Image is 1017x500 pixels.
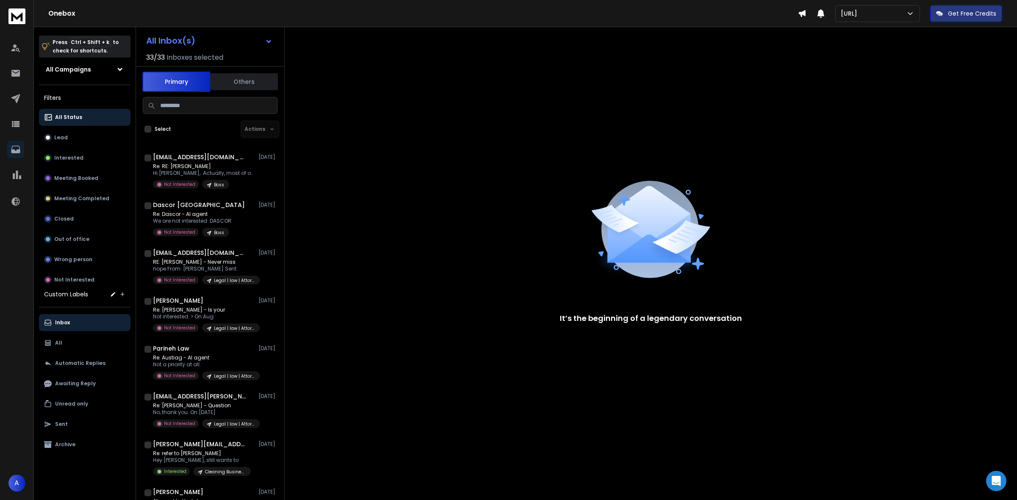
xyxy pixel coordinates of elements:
h1: [PERSON_NAME] [153,488,203,496]
p: Lead [54,134,68,141]
button: Meeting Booked [39,170,131,187]
p: All Status [55,114,82,121]
p: Wrong person [54,256,92,263]
p: Not Interested [164,181,195,188]
div: Open Intercom Messenger [986,471,1006,491]
button: All Inbox(s) [139,32,279,49]
img: logo [8,8,25,24]
p: Boss [214,182,224,188]
p: Not a priority at all. [153,361,255,368]
button: Out of office [39,231,131,248]
p: No, thank you. On [DATE] [153,409,255,416]
button: A [8,475,25,492]
button: Closed [39,210,131,227]
p: Re: refer to [PERSON_NAME] [153,450,251,457]
p: Re: [PERSON_NAME] - Is your [153,307,255,313]
button: Wrong person [39,251,131,268]
p: Not Interested [164,325,195,331]
p: [URL] [841,9,861,18]
p: Legal | law | Attorney [214,421,255,427]
p: RE: [PERSON_NAME] - Never miss [153,259,255,265]
p: We are not interested. DASCOR [153,218,231,224]
button: Interested [39,149,131,166]
button: Automatic Replies [39,355,131,372]
span: Ctrl + Shift + k [69,37,111,47]
h1: [EMAIL_ADDRESS][DOMAIN_NAME] [153,153,246,161]
p: All [55,340,62,346]
button: Archive [39,436,131,453]
button: Others [210,72,278,91]
p: Not interested. > On Aug [153,313,255,320]
p: Cleaning Business DefertoAI Demo Offer [205,469,246,475]
p: Not Interested [54,276,94,283]
p: [DATE] [258,489,278,495]
button: Inbox [39,314,131,331]
p: Not Interested [164,229,195,235]
button: Get Free Credits [930,5,1002,22]
p: Meeting Booked [54,175,98,182]
p: [DATE] [258,202,278,208]
p: Closed [54,215,74,222]
p: [DATE] [258,154,278,160]
h1: All Inbox(s) [146,36,195,45]
p: [DATE] [258,249,278,256]
p: Hi [PERSON_NAME], Actually, most of our [153,170,255,177]
button: Meeting Completed [39,190,131,207]
h3: Inboxes selected [167,52,223,63]
p: [DATE] [258,441,278,448]
h1: [PERSON_NAME][EMAIL_ADDRESS][DOMAIN_NAME] [153,440,246,448]
p: Re: RE: [PERSON_NAME] [153,163,255,170]
p: Get Free Credits [948,9,996,18]
h1: [PERSON_NAME] [153,296,203,305]
h1: Onebox [48,8,798,19]
h1: [EMAIL_ADDRESS][DOMAIN_NAME] [153,249,246,257]
h3: Filters [39,92,131,104]
p: Awaiting Reply [55,380,96,387]
p: Not Interested [164,373,195,379]
button: Primary [142,72,210,92]
p: Inbox [55,319,70,326]
button: Lead [39,129,131,146]
p: Unread only [55,401,88,407]
button: All [39,334,131,351]
h3: Custom Labels [44,290,88,298]
h1: All Campaigns [46,65,91,74]
p: Sent [55,421,68,428]
button: Not Interested [39,271,131,288]
p: Interested [164,468,186,475]
p: Out of office [54,236,89,243]
p: Re: Dascor - AI agent [153,211,231,218]
p: Meeting Completed [54,195,109,202]
button: All Status [39,109,131,126]
p: [DATE] [258,345,278,352]
p: Re: [PERSON_NAME] - Question [153,402,255,409]
p: Interested [54,155,83,161]
p: Not Interested [164,277,195,283]
button: Sent [39,416,131,433]
p: Boss [214,229,224,236]
p: It’s the beginning of a legendary conversation [560,312,742,324]
p: Press to check for shortcuts. [53,38,119,55]
button: All Campaigns [39,61,131,78]
p: Legal | law | Attorney [214,325,255,331]
p: nope From: [PERSON_NAME] Sent: [153,265,255,272]
p: [DATE] [258,393,278,400]
p: Legal | law | Attorney [214,373,255,379]
p: Automatic Replies [55,360,106,367]
p: Not Interested [164,420,195,427]
h1: Parineh Law [153,344,189,353]
button: Awaiting Reply [39,375,131,392]
p: Legal | law | Attorney [214,277,255,284]
p: Hey [PERSON_NAME], still wants to [153,457,251,464]
p: Archive [55,441,75,448]
p: Re: Austiag - AI agent [153,354,255,361]
label: Select [155,126,171,133]
span: 33 / 33 [146,52,165,63]
h1: [EMAIL_ADDRESS][PERSON_NAME][DOMAIN_NAME] [153,392,246,401]
h1: Dascor [GEOGRAPHIC_DATA] [153,201,245,209]
button: Unread only [39,395,131,412]
p: [DATE] [258,297,278,304]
